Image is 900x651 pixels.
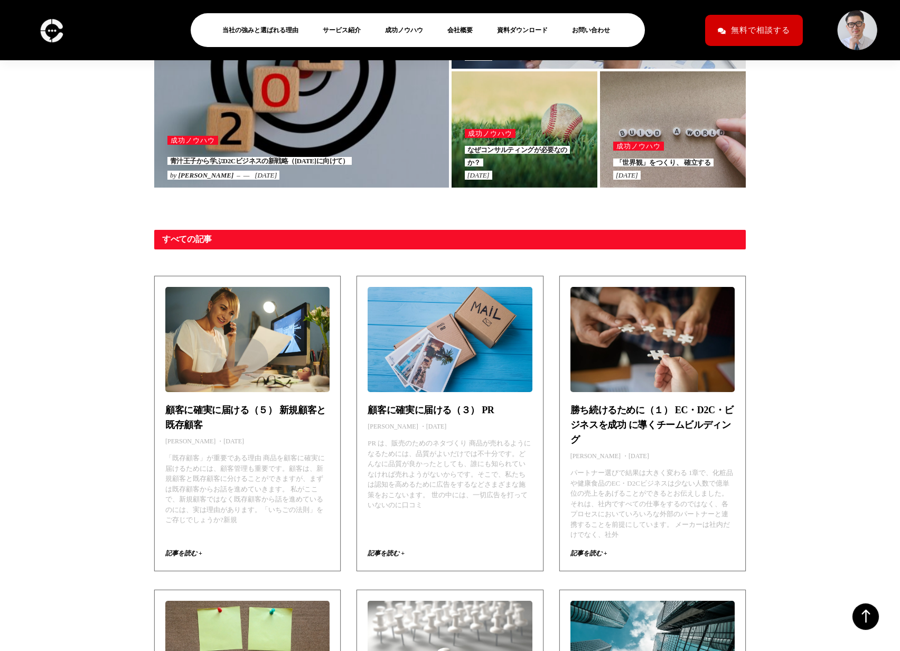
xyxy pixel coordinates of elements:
a: 成功ノウハウ [167,136,218,145]
img: Hand holding jigsaw puzzles, Business partnership concept. [569,284,735,395]
a: 成功ノウハウ [613,142,664,151]
a: 青汁王子から学ぶD2Cビジネスの新戦略（[DATE]に向けて） [167,157,352,165]
a: 資料ダウンロード [497,24,556,36]
span: [DATE] [622,452,649,460]
a: Calling to customer [165,287,330,392]
span: [DATE] [217,438,244,445]
span: [PERSON_NAME] [368,423,418,430]
a: 顧客に確実に届ける（３） PR [368,405,494,415]
span: すべての記事 [154,230,220,249]
a: 成功ノウハウ [465,129,515,138]
span: [DATE] [420,423,447,430]
a: 「世界観」をつくり、 確立する [613,159,714,166]
p: パートナー選びで結果は大きく変わる 1章で、化粧品や健康食品のEC・D2Cビジネスは少ない人数で億単位の売上をあげることができるとお伝えしました。それは、社内ですべての仕事をするのではなく、各プ... [570,468,735,540]
a: Read more about 勝ち続けるために（１） EC・D2C・ビジネスを成功 に導くチームビルディング [570,550,607,557]
a: [DATE] [467,171,490,179]
p: PR は、販売のためのネタづくり 商品が売れるようになるためには、品質がよいだけでは不十分です。どんなに品質が良かったとしても、誰にも知られていなければ売れようがないからです。そこで、私たちは認... [368,438,532,510]
a: Hand holding jigsaw puzzles, Business partnership concept. [570,287,735,392]
a: [DATE] [255,171,277,179]
a: 勝ち続けるために（１） EC・D2C・ビジネスを成功 に導くチームビルディング [570,405,734,445]
a: 成功ノウハウ [385,24,432,36]
a: [PERSON_NAME] [179,171,234,179]
a: Read more about 顧客に確実に届ける（５） 新規顧客と既存顧客 [165,550,202,557]
a: 顧客に確実に届ける（５） 新規顧客と既存顧客 [165,405,326,430]
a: 無料で相談する [705,15,803,46]
a: なぜコンサルティングが必要なのか？ [465,146,570,166]
a: サービス紹介 [323,24,369,36]
img: Sending photos via mail. [367,284,532,395]
a: logo-c [37,25,66,34]
a: 会社概要 [447,24,481,36]
a: 当社の強みと選ばれる理由 [222,24,307,36]
p: 「既存顧客」が重要である理由 商品を顧客に確実に届けるためには、顧客管理も重要です。顧客は、新規顧客と既存顧客に分けることができますが、まずは既存顧客からお話を進めていきます。 私がここで、新規... [165,453,330,525]
span: [PERSON_NAME] [165,438,215,445]
span: 無料で相談する [731,21,790,40]
img: Calling to customer [164,284,330,395]
a: Sending photos via mail. [368,287,532,392]
span: [PERSON_NAME] [570,452,621,460]
a: お問い合わせ [572,24,618,36]
a: Read more about 顧客に確実に届ける（３） PR [368,550,405,557]
img: logo-c [37,15,66,46]
a: [DATE] [616,171,638,179]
